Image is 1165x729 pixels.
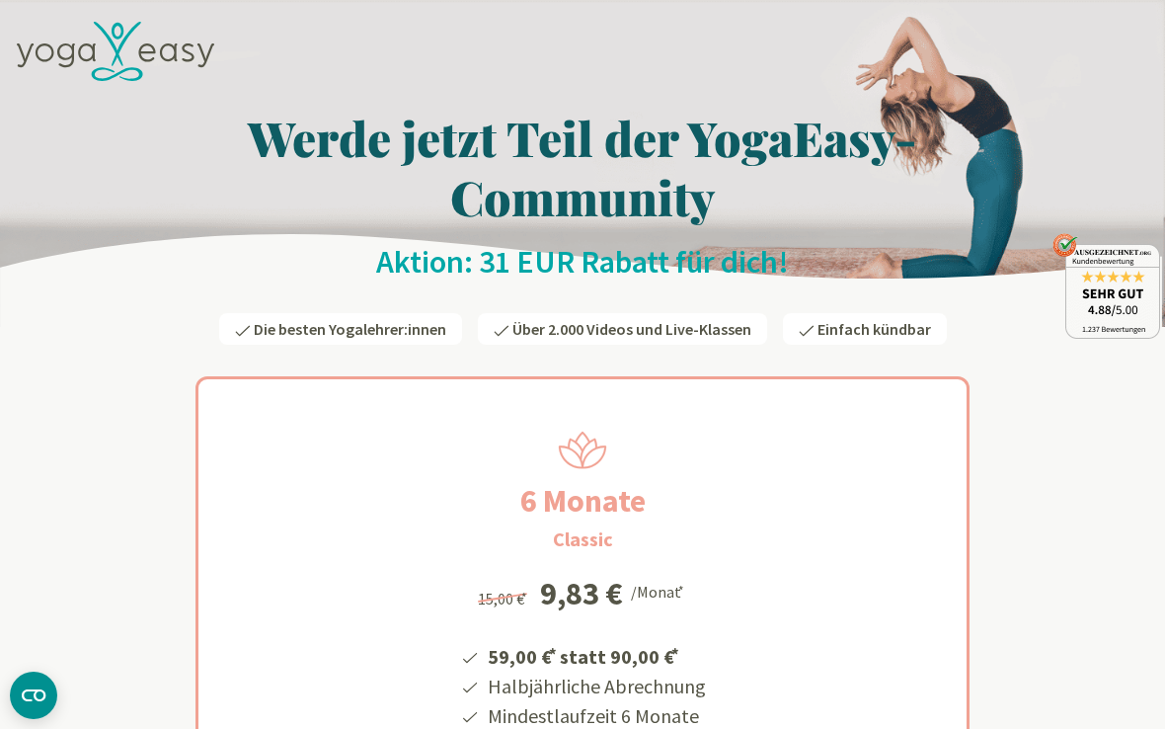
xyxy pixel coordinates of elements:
span: Die besten Yogalehrer:innen [254,319,446,339]
h1: Werde jetzt Teil der YogaEasy-Community [5,108,1160,226]
div: 9,83 € [540,578,623,609]
span: 15,00 € [478,589,530,608]
h2: Aktion: 31 EUR Rabatt für dich! [5,242,1160,282]
h2: 6 Monate [473,477,693,525]
h3: Classic [553,525,613,554]
span: Einfach kündbar [817,319,931,339]
span: Über 2.000 Videos und Live-Klassen [512,319,751,339]
div: /Monat [631,578,687,604]
img: ausgezeichnet_badge.png [1052,233,1160,339]
li: 59,00 € statt 90,00 € [485,638,706,672]
button: CMP-Widget öffnen [10,672,57,719]
li: Halbjährliche Abrechnung [485,672,706,701]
